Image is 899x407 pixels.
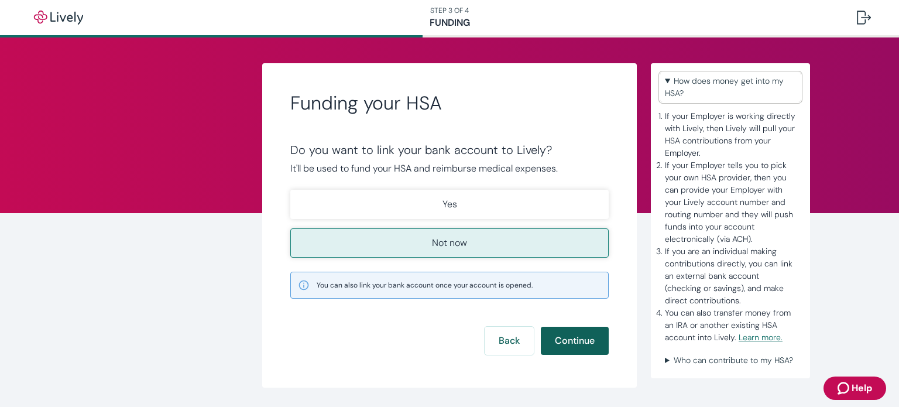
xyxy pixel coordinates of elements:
summary: How does money get into my HSA? [660,73,801,102]
p: Yes [442,197,457,211]
li: If your Employer tells you to pick your own HSA provider, then you can provide your Employer with... [665,159,796,245]
button: Zendesk support iconHelp [823,377,886,400]
button: Continue [541,327,609,355]
button: Not now [290,228,609,258]
a: Learn more. [739,332,783,343]
p: It'll be used to fund your HSA and reimburse medical expenses. [290,162,609,176]
li: If your Employer is working directly with Lively, then Lively will pull your HSA contributions fr... [665,110,796,159]
button: Yes [290,190,609,219]
svg: Zendesk support icon [838,381,852,395]
summary: Who can contribute to my HSA? [660,352,801,369]
li: If you are an individual making contributions directly, you can link an external bank account (ch... [665,245,796,307]
p: Not now [432,236,467,250]
li: You can also transfer money from an IRA or another existing HSA account into Lively. [665,307,796,344]
div: Do you want to link your bank account to Lively? [290,143,609,157]
button: Back [485,327,534,355]
span: Help [852,381,872,395]
img: Lively [26,11,91,25]
h2: Funding your HSA [290,91,609,115]
button: Log out [847,4,880,32]
span: You can also link your bank account once your account is opened. [317,280,533,290]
